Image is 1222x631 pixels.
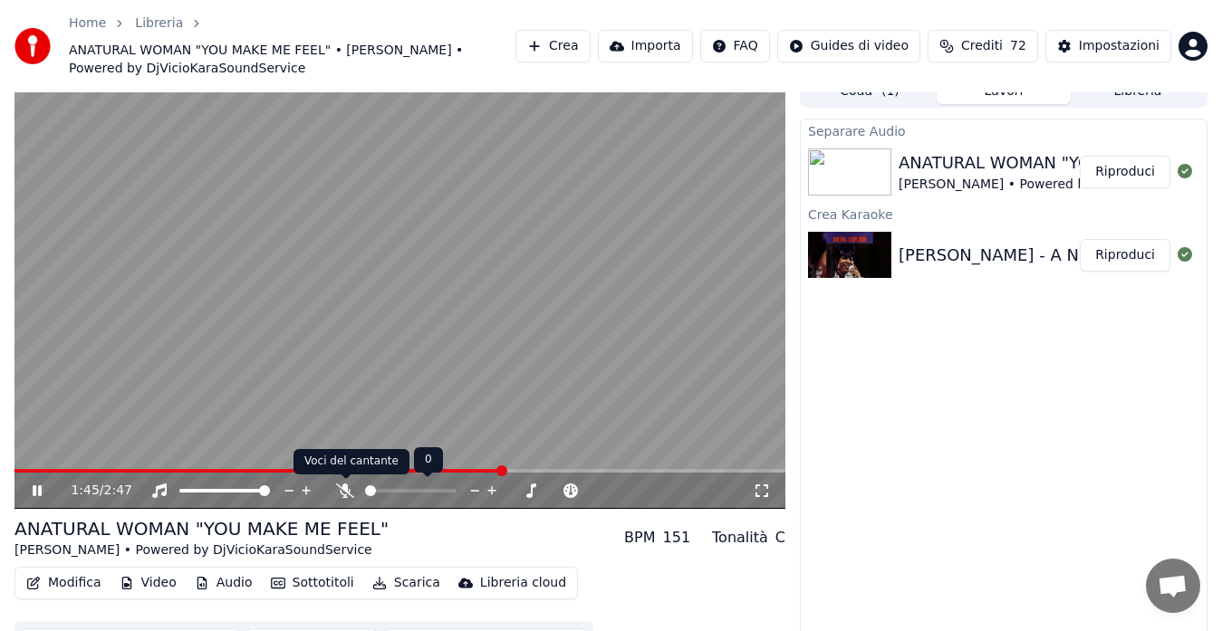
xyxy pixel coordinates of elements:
button: FAQ [700,30,770,62]
div: Voci del cantante [293,449,409,474]
div: Impostazioni [1079,37,1159,55]
div: [PERSON_NAME] - A Natural Woman [899,243,1193,268]
div: Tonalità [712,527,768,549]
button: Audio [188,570,260,596]
button: Crea [515,30,590,62]
button: Importa [598,30,693,62]
button: Video [112,570,184,596]
div: [PERSON_NAME] • Powered by DjVicioKaraSoundService [14,541,389,559]
span: Crediti [961,37,1003,55]
button: Riproduci [1080,156,1170,188]
nav: breadcrumb [69,14,515,78]
div: C [775,527,785,549]
button: Scarica [365,570,447,596]
div: ANATURAL WOMAN "YOU MAKE ME FEEL" [14,516,389,541]
button: Riproduci [1080,239,1170,272]
button: Modifica [19,570,109,596]
div: Crea Karaoke [801,203,1207,225]
div: Libreria cloud [480,574,566,592]
button: Impostazioni [1045,30,1171,62]
button: Sottotitoli [264,570,361,596]
img: youka [14,28,51,64]
a: Libreria [135,14,183,33]
span: 72 [1010,37,1026,55]
div: 0 [414,447,443,473]
div: 151 [663,527,691,549]
span: ANATURAL WOMAN "YOU MAKE ME FEEL" • [PERSON_NAME] • Powered by DjVicioKaraSoundService [69,42,515,78]
button: Crediti72 [928,30,1038,62]
button: Guides di video [777,30,920,62]
div: BPM [624,527,655,549]
span: 1:45 [71,482,99,500]
div: Aprire la chat [1146,559,1200,613]
a: Home [69,14,106,33]
div: Separare Audio [801,120,1207,141]
span: 2:47 [104,482,132,500]
div: / [71,482,114,500]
